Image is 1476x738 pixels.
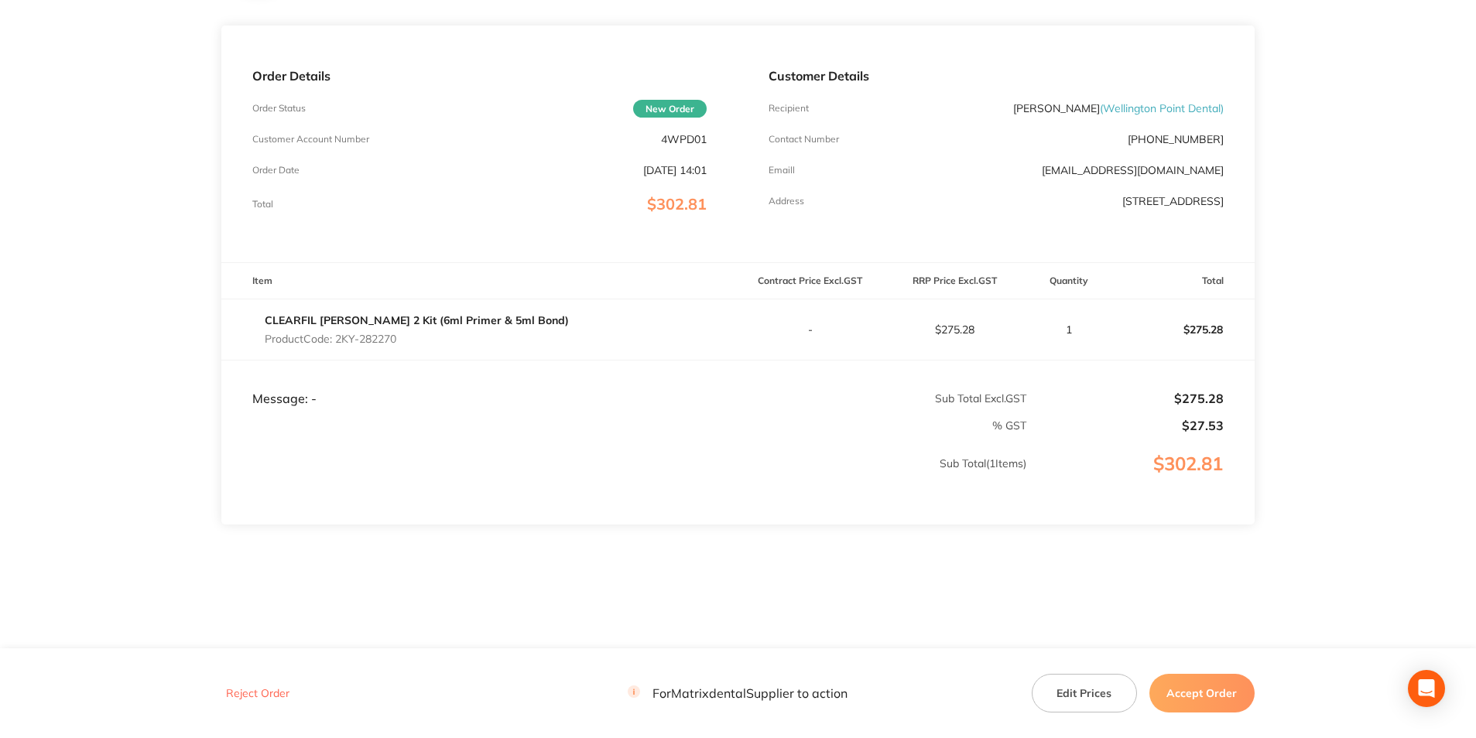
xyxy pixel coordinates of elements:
p: Sub Total ( 1 Items) [222,457,1026,501]
p: 1 [1028,323,1109,336]
p: % GST [222,419,1026,432]
span: $302.81 [647,194,707,214]
p: [PERSON_NAME] [1013,102,1224,114]
p: Sub Total Excl. GST [738,392,1026,405]
p: $275.28 [883,323,1026,336]
p: $302.81 [1028,453,1254,506]
p: 4WPD01 [661,133,707,145]
p: Address [769,196,804,207]
p: [DATE] 14:01 [643,164,707,176]
p: Emaill [769,165,795,176]
p: Contact Number [769,134,839,145]
p: Order Date [252,165,300,176]
a: [EMAIL_ADDRESS][DOMAIN_NAME] [1042,163,1224,177]
p: Product Code: 2KY-282270 [265,333,569,345]
p: Customer Account Number [252,134,369,145]
a: CLEARFIL [PERSON_NAME] 2 Kit (6ml Primer & 5ml Bond) [265,313,569,327]
p: [STREET_ADDRESS] [1122,195,1224,207]
button: Reject Order [221,686,294,700]
th: Item [221,263,738,299]
p: Order Status [252,103,306,114]
p: For Matrixdental Supplier to action [628,685,848,700]
span: New Order [633,100,707,118]
span: ( Wellington Point Dental ) [1100,101,1224,115]
p: - [738,323,882,336]
p: Recipient [769,103,809,114]
p: [PHONE_NUMBER] [1128,133,1224,145]
p: $275.28 [1111,311,1254,348]
p: Total [252,199,273,210]
th: Contract Price Excl. GST [738,263,882,299]
p: $275.28 [1028,391,1224,405]
p: Customer Details [769,69,1223,83]
th: RRP Price Excl. GST [882,263,1027,299]
button: Accept Order [1149,674,1255,712]
th: Quantity [1027,263,1110,299]
th: Total [1110,263,1255,299]
button: Edit Prices [1032,674,1137,712]
td: Message: - [221,360,738,406]
p: $27.53 [1028,419,1224,432]
p: Order Details [252,69,707,83]
div: Open Intercom Messenger [1408,670,1445,707]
